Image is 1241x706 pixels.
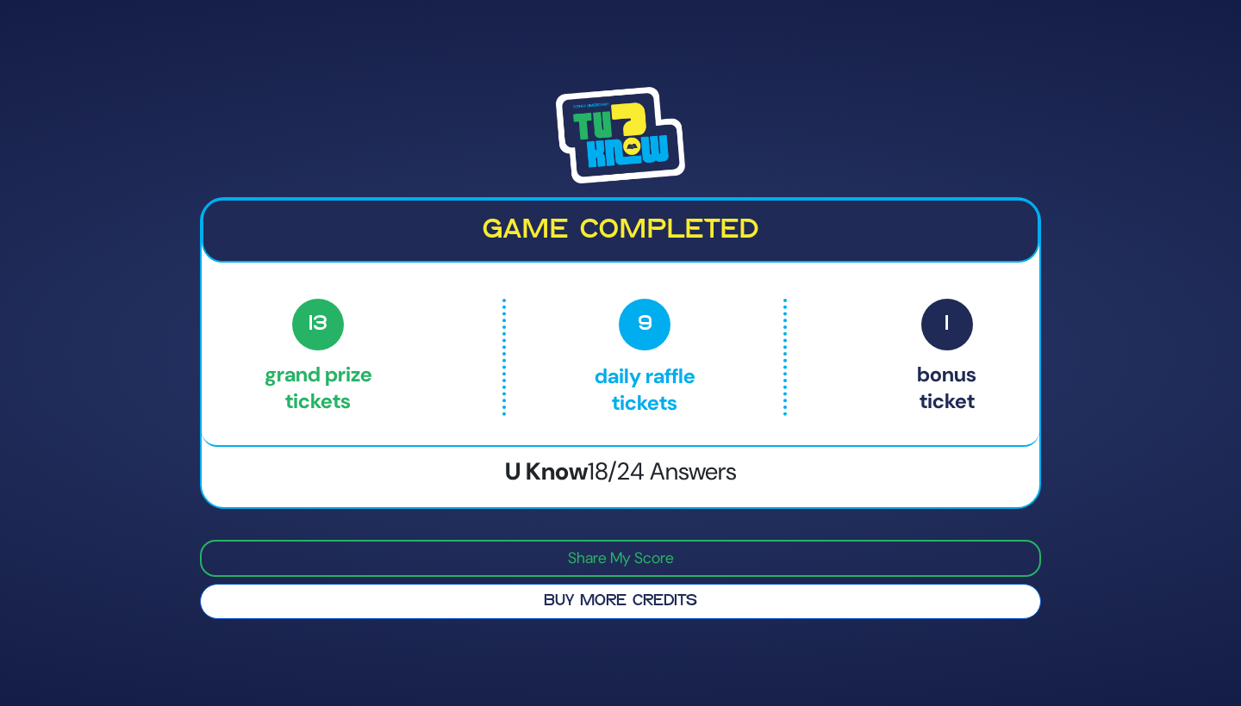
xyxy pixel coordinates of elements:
[292,299,344,350] span: 13
[217,214,1024,247] h2: Game completed
[556,87,685,183] img: Tournament Logo
[542,299,747,416] p: Daily Raffle tickets
[200,584,1041,619] button: Buy More Credits
[917,299,976,416] p: Bonus ticket
[921,299,973,350] span: 1
[619,299,670,350] span: 9
[588,455,737,487] span: 18/24 Answers
[200,540,1041,577] button: Share My Score
[265,299,372,416] p: Grand Prize tickets
[202,457,1039,486] h3: U Know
